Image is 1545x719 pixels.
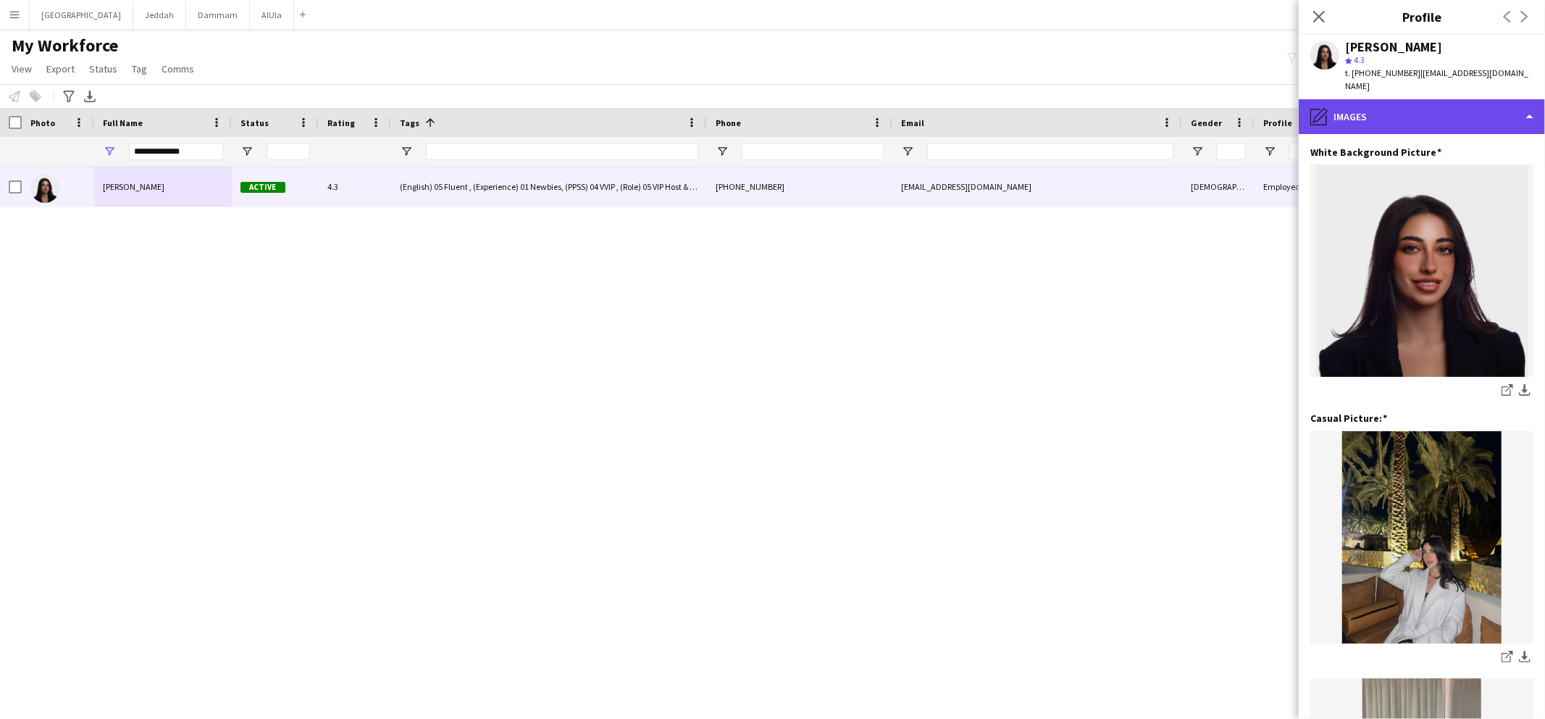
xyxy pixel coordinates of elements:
span: Comms [162,62,194,75]
button: [GEOGRAPHIC_DATA] [30,1,133,29]
span: Status [240,117,269,128]
span: Profile [1263,117,1292,128]
img: Hala Shammout [30,174,59,203]
button: Open Filter Menu [400,145,413,158]
span: Full Name [103,117,143,128]
span: t. [PHONE_NUMBER] [1345,67,1420,78]
input: Phone Filter Input [742,143,884,160]
span: My Workforce [12,35,118,57]
span: Status [89,62,117,75]
span: 4.3 [1354,54,1365,65]
span: Tags [400,117,419,128]
h3: Profile [1299,7,1545,26]
span: Email [901,117,924,128]
input: Full Name Filter Input [129,143,223,160]
div: (English) 05 Fluent , (Experience) 01 Newbies, (PPSS) 04 VVIP , (Role) 05 VIP Host & Hostesses [391,167,707,207]
div: [DEMOGRAPHIC_DATA] [1182,167,1255,207]
span: Active [240,182,285,193]
span: Photo [30,117,55,128]
button: Open Filter Menu [103,145,116,158]
button: Open Filter Menu [716,145,729,158]
div: Images [1299,99,1545,134]
button: Open Filter Menu [1191,145,1204,158]
span: Export [46,62,75,75]
app-action-btn: Export XLSX [81,88,99,105]
img: IMG_7065.jpeg [1310,431,1533,644]
span: [PERSON_NAME] [103,181,164,192]
a: Comms [156,59,200,78]
input: Profile Filter Input [1289,143,1339,160]
div: [EMAIL_ADDRESS][DOMAIN_NAME] [892,167,1182,207]
img: IMG_2573.jpg [1310,165,1533,377]
h3: Casual Picture: [1310,412,1387,425]
span: Phone [716,117,741,128]
span: Gender [1191,117,1222,128]
span: View [12,62,32,75]
span: Rating [327,117,355,128]
span: | [EMAIL_ADDRESS][DOMAIN_NAME] [1345,67,1528,91]
button: Open Filter Menu [901,145,914,158]
div: Employed Crew [1255,167,1347,207]
button: AlUla [250,1,294,29]
button: Open Filter Menu [1263,145,1276,158]
input: Status Filter Input [267,143,310,160]
div: [PHONE_NUMBER] [707,167,892,207]
a: View [6,59,38,78]
input: Gender Filter Input [1217,143,1246,160]
app-action-btn: Advanced filters [60,88,78,105]
div: 4.3 [319,167,391,207]
button: Dammam [186,1,250,29]
a: Export [41,59,80,78]
span: Tag [132,62,147,75]
h3: White Background Picture [1310,146,1441,159]
input: Email Filter Input [927,143,1173,160]
a: Status [83,59,123,78]
a: Tag [126,59,153,78]
input: Tags Filter Input [426,143,698,160]
button: Jeddah [133,1,186,29]
div: [PERSON_NAME] [1345,41,1442,54]
button: Open Filter Menu [240,145,254,158]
